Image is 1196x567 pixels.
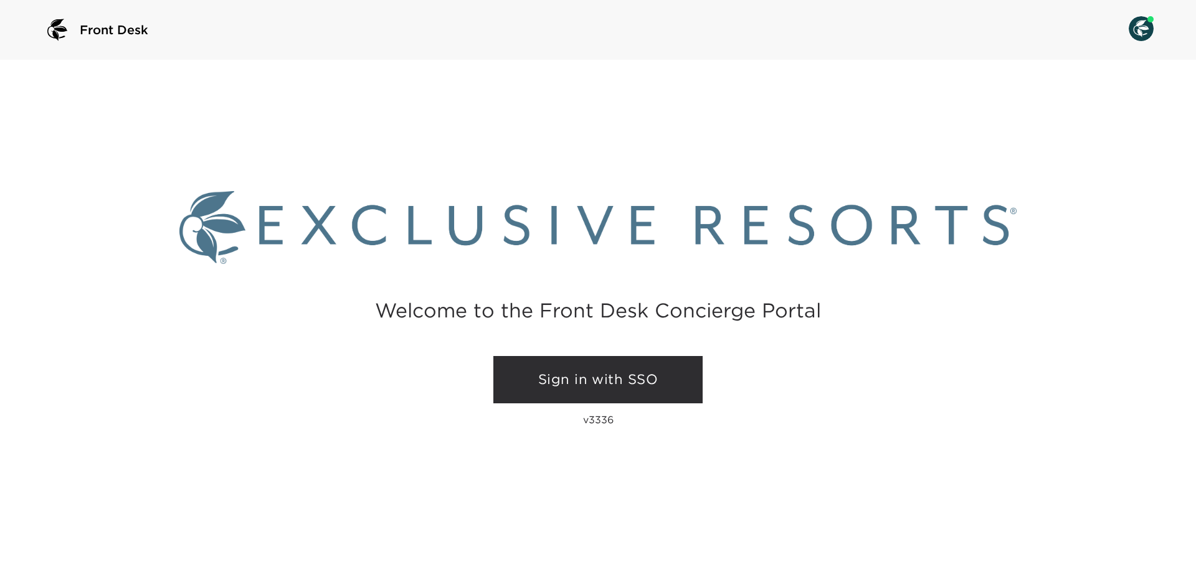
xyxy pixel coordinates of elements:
p: v3336 [583,413,614,426]
img: User [1129,16,1154,41]
span: Front Desk [80,21,148,39]
img: logo [42,15,72,45]
a: Sign in with SSO [493,356,703,403]
img: Exclusive Resorts logo [179,191,1017,264]
h2: Welcome to the Front Desk Concierge Portal [375,301,821,320]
